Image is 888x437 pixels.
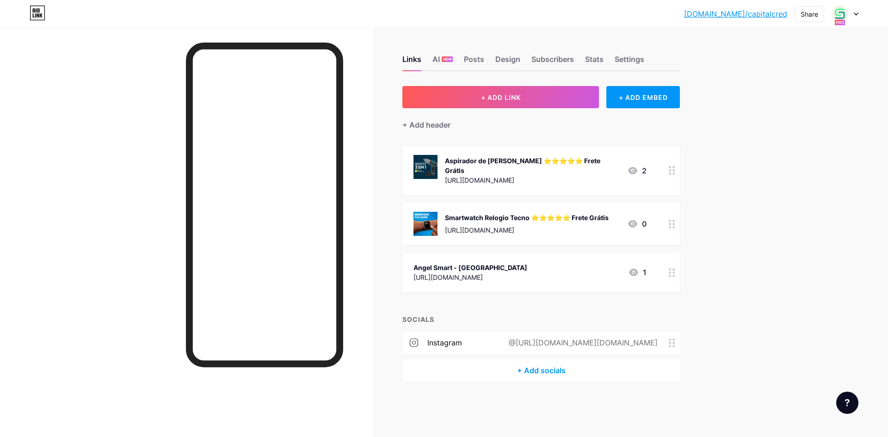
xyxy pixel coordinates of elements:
[402,86,599,108] button: + ADD LINK
[684,8,787,19] a: [DOMAIN_NAME]/capitalcred
[413,272,527,282] div: [URL][DOMAIN_NAME]
[494,337,669,348] div: @[URL][DOMAIN_NAME][DOMAIN_NAME]
[445,213,609,222] div: Smartwatch Relogio Tecno ⭐⭐⭐⭐⭐ Frete Grátis
[615,54,644,70] div: Settings
[402,119,450,130] div: + Add header
[402,359,680,382] div: + Add socials
[464,54,484,70] div: Posts
[427,337,462,348] div: instagram
[627,218,647,229] div: 0
[831,5,849,23] img: Fausto Pereira
[495,54,520,70] div: Design
[432,54,453,70] div: AI
[606,86,680,108] div: + ADD EMBED
[445,175,620,185] div: [URL][DOMAIN_NAME]
[413,155,438,179] img: Aspirador de Pó Portátil ⭐⭐⭐⭐⭐ Frete Grátis
[531,54,574,70] div: Subscribers
[481,93,521,101] span: + ADD LINK
[413,212,438,236] img: Smartwatch Relogio Tecno ⭐⭐⭐⭐⭐ Frete Grátis
[443,56,452,62] span: NEW
[628,267,647,278] div: 1
[402,314,680,324] div: SOCIALS
[413,263,527,272] div: Angel Smart - [GEOGRAPHIC_DATA]
[445,156,620,175] div: Aspirador de [PERSON_NAME] ⭐⭐⭐⭐⭐ Frete Grátis
[402,54,421,70] div: Links
[585,54,604,70] div: Stats
[801,9,818,19] div: Share
[445,225,609,235] div: [URL][DOMAIN_NAME]
[627,165,647,176] div: 2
